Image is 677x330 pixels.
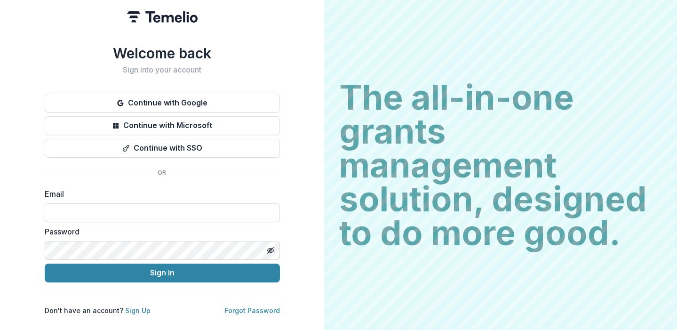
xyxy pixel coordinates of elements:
[45,45,280,62] h1: Welcome back
[45,306,151,315] p: Don't have an account?
[125,306,151,314] a: Sign Up
[45,139,280,158] button: Continue with SSO
[127,11,198,23] img: Temelio
[45,94,280,113] button: Continue with Google
[225,306,280,314] a: Forgot Password
[263,243,278,258] button: Toggle password visibility
[45,65,280,74] h2: Sign into your account
[45,116,280,135] button: Continue with Microsoft
[45,226,274,237] label: Password
[45,264,280,282] button: Sign In
[45,188,274,200] label: Email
